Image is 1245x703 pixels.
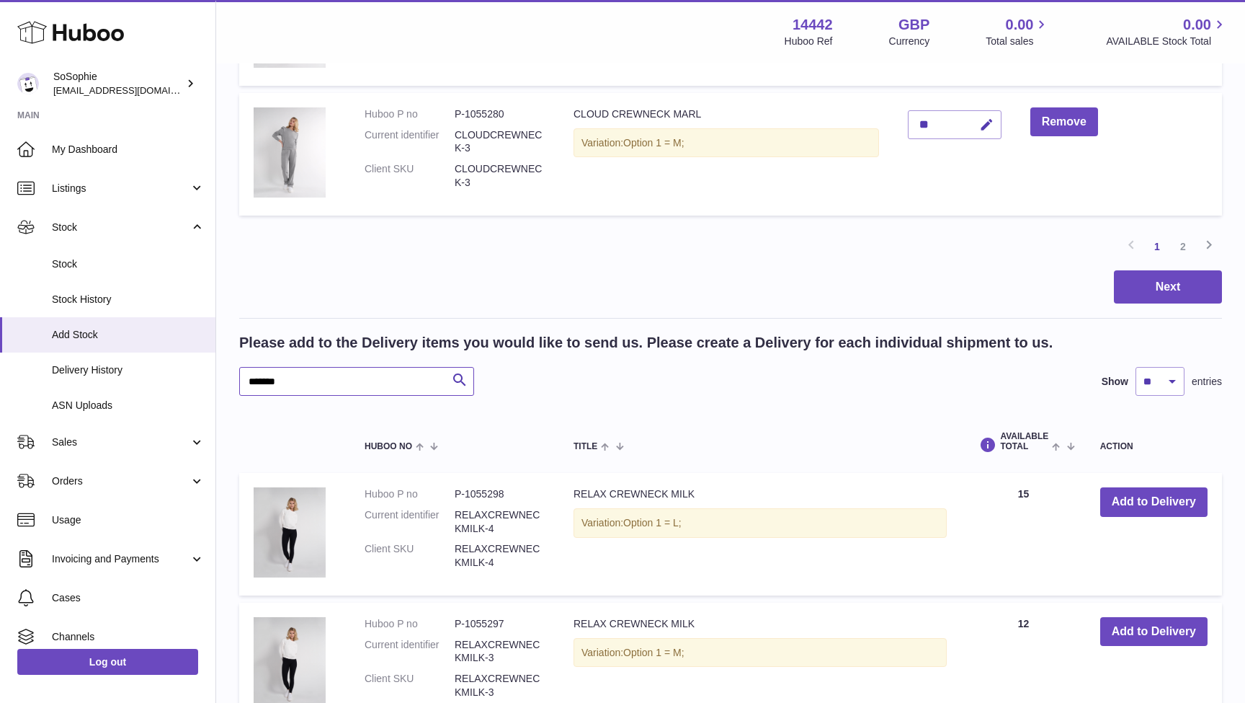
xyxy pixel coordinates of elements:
[52,293,205,306] span: Stock History
[785,35,833,48] div: Huboo Ref
[365,638,455,666] dt: Current identifier
[455,107,545,121] dd: P-1055280
[239,333,1053,353] h2: Please add to the Delivery items you would like to send us. Please create a Delivery for each ind...
[793,15,833,35] strong: 14442
[52,221,189,234] span: Stock
[52,328,205,342] span: Add Stock
[623,137,684,149] span: Option 1 = M;
[52,182,189,195] span: Listings
[365,487,455,501] dt: Huboo P no
[574,638,947,668] div: Variation:
[623,517,682,529] span: Option 1 = L;
[52,552,189,566] span: Invoicing and Payments
[52,513,205,527] span: Usage
[365,508,455,536] dt: Current identifier
[986,35,1050,48] span: Total sales
[52,363,205,377] span: Delivery History
[365,107,455,121] dt: Huboo P no
[17,649,198,675] a: Log out
[1170,234,1196,260] a: 2
[559,93,893,216] td: CLOUD CREWNECK MARL
[574,442,597,451] span: Title
[52,591,205,605] span: Cases
[574,128,879,158] div: Variation:
[455,508,545,536] dd: RELAXCREWNECKMILK-4
[365,672,455,699] dt: Client SKU
[53,84,212,96] span: [EMAIL_ADDRESS][DOMAIN_NAME]
[889,35,930,48] div: Currency
[52,399,205,412] span: ASN Uploads
[455,128,545,156] dd: CLOUDCREWNECK-3
[623,647,684,658] span: Option 1 = M;
[365,542,455,570] dt: Client SKU
[254,487,326,578] img: RELAX CREWNECK MILK
[1192,375,1222,389] span: entries
[1000,432,1048,451] span: AVAILABLE Total
[574,508,947,538] div: Variation:
[1183,15,1211,35] span: 0.00
[53,70,183,97] div: SoSophie
[254,107,326,198] img: CLOUD CREWNECK MARL
[365,162,455,190] dt: Client SKU
[365,617,455,631] dt: Huboo P no
[455,487,545,501] dd: P-1055298
[961,473,1085,596] td: 15
[52,257,205,271] span: Stock
[986,15,1050,48] a: 0.00 Total sales
[1030,107,1098,137] button: Remove
[17,73,39,94] img: info@thebigclick.co.uk
[1102,375,1128,389] label: Show
[455,542,545,570] dd: RELAXCREWNECKMILK-4
[455,162,545,190] dd: CLOUDCREWNECK-3
[365,128,455,156] dt: Current identifier
[52,435,189,449] span: Sales
[455,638,545,666] dd: RELAXCREWNECKMILK-3
[1144,234,1170,260] a: 1
[1106,15,1228,48] a: 0.00 AVAILABLE Stock Total
[455,617,545,631] dd: P-1055297
[1106,35,1228,48] span: AVAILABLE Stock Total
[1100,617,1208,647] button: Add to Delivery
[365,442,412,451] span: Huboo no
[455,672,545,699] dd: RELAXCREWNECKMILK-3
[898,15,929,35] strong: GBP
[1114,270,1222,304] button: Next
[52,474,189,488] span: Orders
[559,473,961,596] td: RELAX CREWNECK MILK
[1100,442,1208,451] div: Action
[1100,487,1208,517] button: Add to Delivery
[52,630,205,644] span: Channels
[1006,15,1034,35] span: 0.00
[52,143,205,156] span: My Dashboard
